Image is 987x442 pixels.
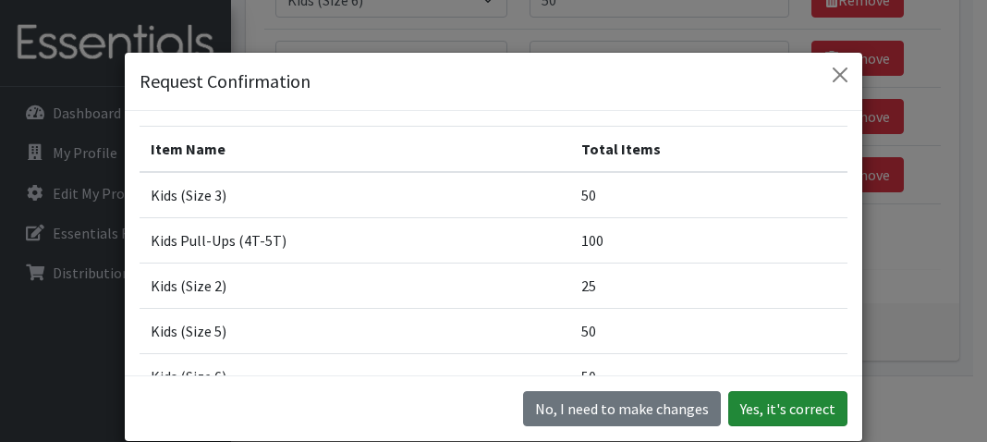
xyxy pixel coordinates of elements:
td: Kids (Size 5) [140,308,570,353]
button: Yes, it's correct [728,391,847,426]
td: 100 [570,217,847,263]
th: Total Items [570,126,847,172]
td: 25 [570,263,847,308]
td: 50 [570,172,847,218]
th: Item Name [140,126,570,172]
button: Close [825,60,855,90]
h5: Request Confirmation [140,68,311,95]
button: No I need to make changes [523,391,721,426]
td: 50 [570,353,847,399]
td: Kids (Size 6) [140,353,570,399]
td: 50 [570,308,847,353]
td: Kids (Size 2) [140,263,570,308]
td: Kids (Size 3) [140,172,570,218]
td: Kids Pull-Ups (4T-5T) [140,217,570,263]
